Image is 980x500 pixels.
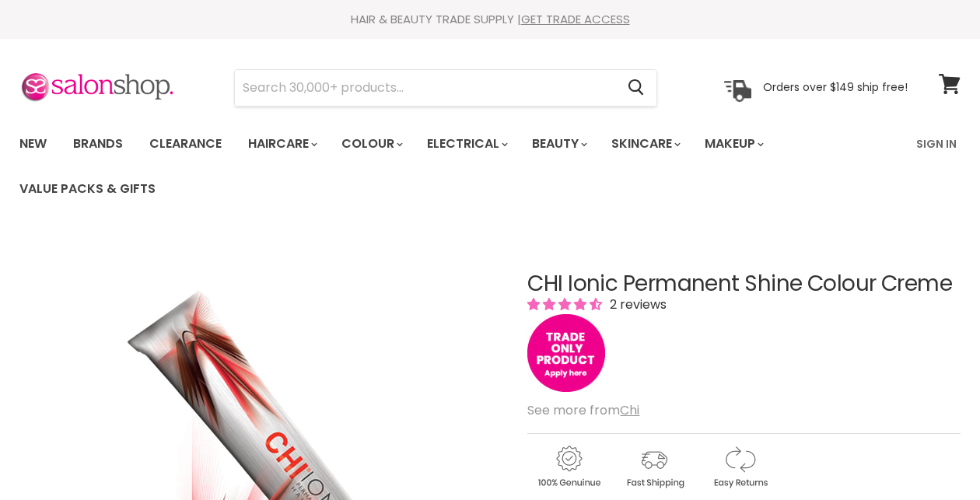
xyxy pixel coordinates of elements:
[907,128,966,160] a: Sign In
[236,128,327,160] a: Haircare
[527,272,961,296] h1: CHI Ionic Permanent Shine Colour Creme
[234,69,657,107] form: Product
[620,401,639,419] a: Chi
[527,443,610,491] img: genuine.gif
[235,70,615,106] input: Search
[615,70,656,106] button: Search
[527,314,605,392] img: tradeonly_small.jpg
[415,128,517,160] a: Electrical
[613,443,695,491] img: shipping.gif
[138,128,233,160] a: Clearance
[605,295,667,313] span: 2 reviews
[8,128,58,160] a: New
[521,11,630,27] a: GET TRADE ACCESS
[693,128,773,160] a: Makeup
[600,128,690,160] a: Skincare
[61,128,135,160] a: Brands
[8,121,907,212] ul: Main menu
[520,128,597,160] a: Beauty
[527,401,639,419] span: See more from
[8,173,167,205] a: Value Packs & Gifts
[698,443,781,491] img: returns.gif
[527,295,605,313] span: 4.50 stars
[330,128,412,160] a: Colour
[763,80,908,94] p: Orders over $149 ship free!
